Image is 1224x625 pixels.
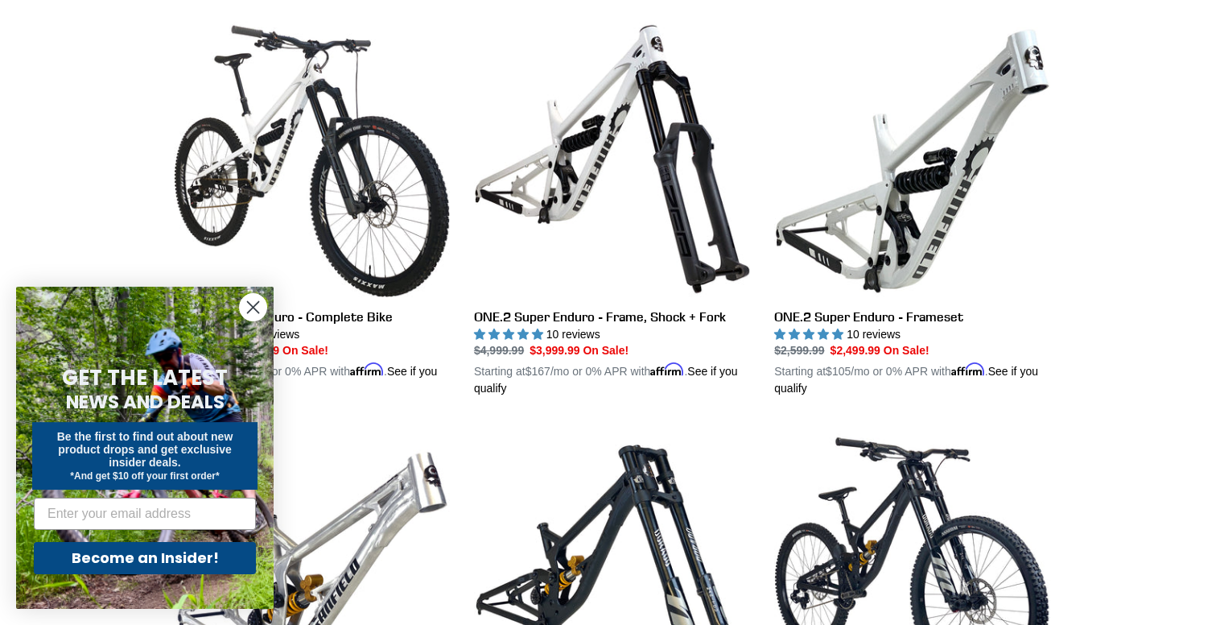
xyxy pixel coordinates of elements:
[34,498,256,530] input: Enter your email address
[62,363,228,392] span: GET THE LATEST
[34,542,256,574] button: Become an Insider!
[66,389,225,415] span: NEWS AND DEALS
[239,293,267,321] button: Close dialog
[70,470,219,482] span: *And get $10 off your first order*
[57,430,233,469] span: Be the first to find out about new product drops and get exclusive insider deals.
